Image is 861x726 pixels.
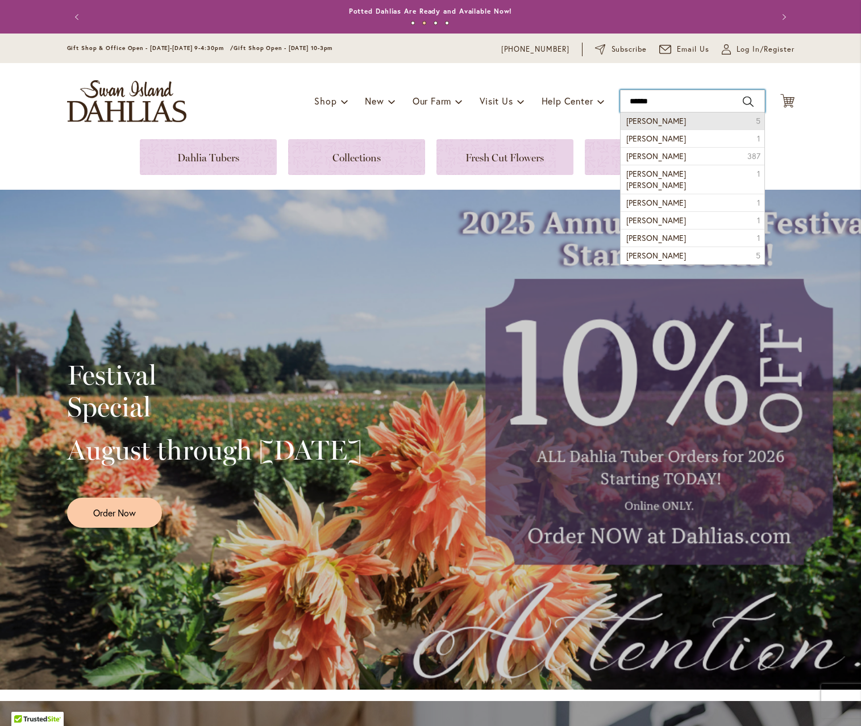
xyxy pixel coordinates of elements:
[756,115,760,127] span: 5
[626,215,686,226] span: [PERSON_NAME]
[501,44,570,55] a: [PHONE_NUMBER]
[626,250,686,261] span: [PERSON_NAME]
[626,151,686,161] span: [PERSON_NAME]
[67,6,90,28] button: Previous
[234,44,332,52] span: Gift Shop Open - [DATE] 10-3pm
[595,44,647,55] a: Subscribe
[349,7,513,15] a: Potted Dahlias Are Ready and Available Now!
[756,250,760,261] span: 5
[743,93,753,111] button: Search
[67,359,362,423] h2: Festival Special
[67,80,186,122] a: store logo
[772,6,795,28] button: Next
[480,95,513,107] span: Visit Us
[365,95,384,107] span: New
[67,44,234,52] span: Gift Shop & Office Open - [DATE]-[DATE] 9-4:30pm /
[314,95,336,107] span: Shop
[612,44,647,55] span: Subscribe
[757,197,760,208] span: 1
[93,506,136,519] span: Order Now
[67,434,362,466] h2: August through [DATE]
[422,21,426,25] button: 2 of 4
[757,232,760,244] span: 1
[747,151,760,162] span: 387
[542,95,593,107] span: Help Center
[757,133,760,144] span: 1
[757,168,760,180] span: 1
[757,215,760,226] span: 1
[626,133,686,144] span: [PERSON_NAME]
[445,21,449,25] button: 4 of 4
[722,44,795,55] a: Log In/Register
[413,95,451,107] span: Our Farm
[626,197,686,208] span: [PERSON_NAME]
[67,498,162,528] a: Order Now
[737,44,795,55] span: Log In/Register
[677,44,709,55] span: Email Us
[626,115,686,126] span: [PERSON_NAME]
[626,168,686,190] span: [PERSON_NAME] [PERSON_NAME]
[626,232,686,243] span: [PERSON_NAME]
[659,44,709,55] a: Email Us
[411,21,415,25] button: 1 of 4
[434,21,438,25] button: 3 of 4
